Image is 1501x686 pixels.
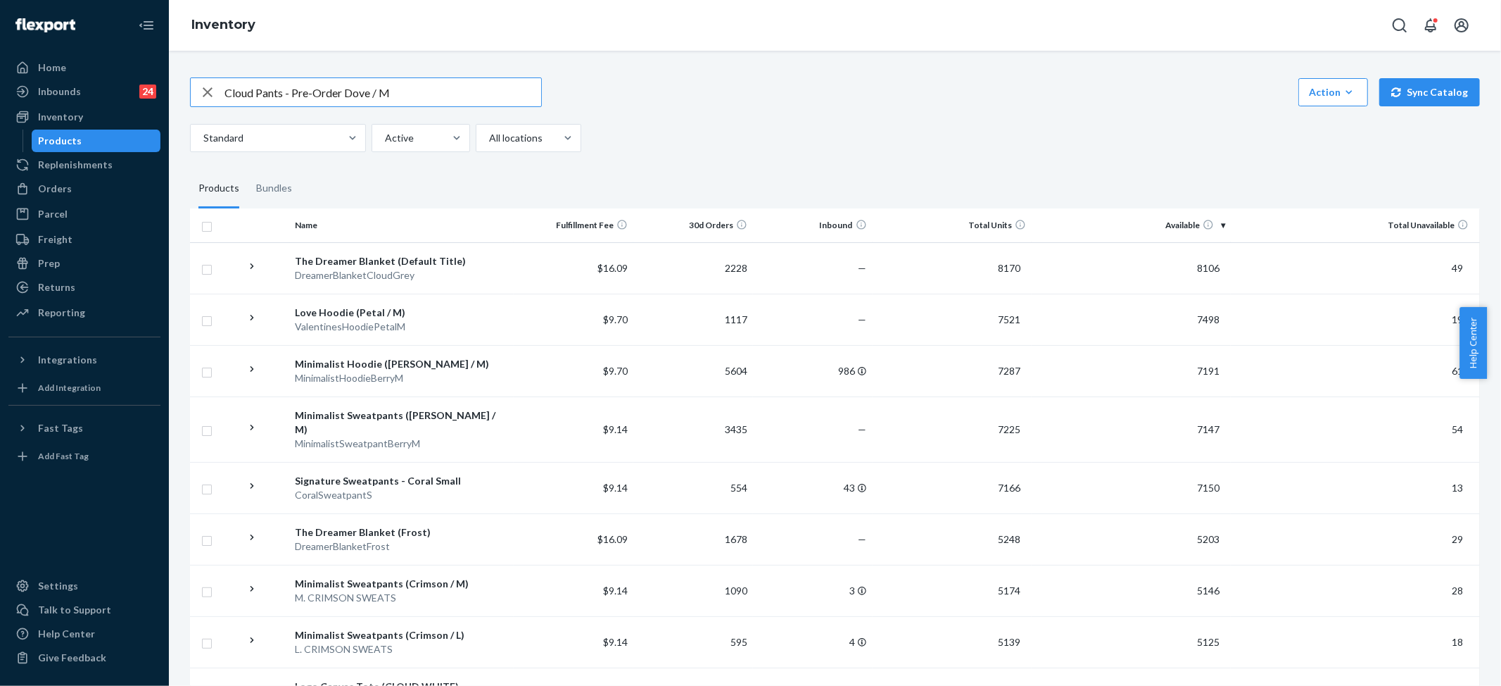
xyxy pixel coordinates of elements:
[603,365,628,377] span: $9.70
[384,131,385,145] input: Active
[603,482,628,494] span: $9.14
[753,616,873,668] td: 4
[992,365,1026,377] span: 7287
[38,651,106,665] div: Give Feedback
[38,182,72,196] div: Orders
[296,540,508,554] div: DreamerBlanketFrost
[38,61,66,75] div: Home
[753,345,873,397] td: 986
[514,208,633,242] th: Fulfillment Fee
[1231,208,1480,242] th: Total Unavailable
[1191,313,1225,325] span: 7498
[1446,423,1469,435] span: 54
[8,377,160,399] a: Add Integration
[1191,585,1225,597] span: 5146
[8,276,160,299] a: Returns
[38,85,81,99] div: Inbounds
[38,353,97,367] div: Integrations
[859,423,867,435] span: —
[1459,307,1487,379] button: Help Center
[8,417,160,439] button: Fast Tags
[38,232,72,247] div: Freight
[1446,585,1469,597] span: 28
[488,131,489,145] input: All locations
[992,423,1026,435] span: 7225
[1446,365,1469,377] span: 61
[39,134,82,148] div: Products
[633,242,753,294] td: 2228
[603,636,628,648] span: $9.14
[38,256,60,270] div: Prep
[633,616,753,668] td: 595
[8,599,160,621] a: Talk to Support
[753,208,873,242] th: Inbound
[753,565,873,616] td: 3
[633,462,753,513] td: 554
[992,533,1026,545] span: 5248
[859,262,867,274] span: —
[38,280,75,294] div: Returns
[1191,365,1225,377] span: 7191
[597,533,628,545] span: $16.09
[8,80,160,103] a: Inbounds24
[139,85,156,99] div: 24
[32,130,161,152] a: Products
[8,445,160,468] a: Add Fast Tag
[1191,482,1225,494] span: 7150
[38,421,83,435] div: Fast Tags
[296,320,508,334] div: ValentinesHoodiePetalM
[296,642,508,656] div: L. CRIMSON SWEATS
[753,462,873,513] td: 43
[1446,636,1469,648] span: 18
[633,513,753,565] td: 1678
[38,110,83,124] div: Inventory
[38,207,68,221] div: Parcel
[1032,208,1231,242] th: Available
[992,585,1026,597] span: 5174
[296,357,508,371] div: Minimalist Hoodie ([PERSON_NAME] / M)
[992,636,1026,648] span: 5139
[859,533,867,545] span: —
[603,313,628,325] span: $9.70
[296,306,508,320] div: Love Hoodie (Petal / M)
[1191,636,1225,648] span: 5125
[633,208,753,242] th: 30d Orders
[1417,11,1445,39] button: Open notifications
[296,577,508,591] div: Minimalist Sweatpants (Crimson / M)
[38,306,85,320] div: Reporting
[38,382,101,394] div: Add Integration
[296,254,508,268] div: The Dreamer Blanket (Default Title)
[633,294,753,345] td: 1117
[8,575,160,597] a: Settings
[8,177,160,200] a: Orders
[296,268,508,282] div: DreamerBlanketCloudGrey
[1309,85,1357,99] div: Action
[1191,533,1225,545] span: 5203
[8,301,160,324] a: Reporting
[992,313,1026,325] span: 7521
[296,474,508,488] div: Signature Sweatpants - Coral Small
[290,208,514,242] th: Name
[191,17,255,32] a: Inventory
[1446,482,1469,494] span: 13
[8,623,160,645] a: Help Center
[8,106,160,128] a: Inventory
[38,627,95,641] div: Help Center
[38,158,113,172] div: Replenishments
[1446,262,1469,274] span: 49
[256,169,292,208] div: Bundles
[8,349,160,371] button: Integrations
[224,78,541,106] input: Search inventory by name or sku
[1386,11,1414,39] button: Open Search Box
[633,345,753,397] td: 5604
[8,203,160,225] a: Parcel
[633,565,753,616] td: 1090
[8,252,160,275] a: Prep
[1448,11,1476,39] button: Open account menu
[180,5,267,46] ol: breadcrumbs
[1379,78,1480,106] button: Sync Catalog
[1446,533,1469,545] span: 29
[15,18,75,32] img: Flexport logo
[1446,313,1469,325] span: 19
